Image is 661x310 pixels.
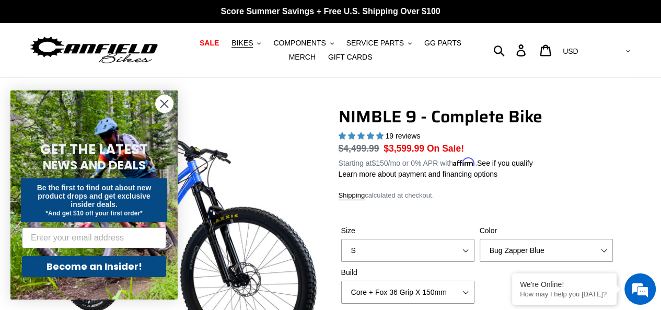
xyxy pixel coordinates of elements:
span: SALE [200,39,219,48]
button: SERVICE PARTS [341,36,417,50]
div: We're Online! [520,280,609,289]
button: BIKES [226,36,266,50]
span: Affirm [453,157,475,166]
span: GET THE LATEST [40,140,148,159]
a: MERCH [284,50,321,64]
span: SERVICE PARTS [346,39,404,48]
img: Canfield Bikes [29,34,159,67]
button: COMPONENTS [268,36,339,50]
button: Become an Insider! [22,256,166,277]
a: Shipping [339,191,365,200]
a: Learn more about payment and financing options [339,170,497,178]
a: GIFT CARDS [323,50,378,64]
a: GG PARTS [419,36,467,50]
span: On Sale! [427,142,464,155]
p: How may I help you today? [520,290,609,298]
span: COMPONENTS [273,39,326,48]
p: Starting at /mo or 0% APR with . [339,155,533,169]
label: Build [341,267,474,278]
span: BIKES [231,39,253,48]
a: SALE [194,36,224,50]
h1: NIMBLE 9 - Complete Bike [339,107,616,127]
button: Close dialog [155,95,173,113]
span: 19 reviews [385,132,420,140]
span: *And get $10 off your first order* [45,210,142,217]
span: GG PARTS [424,39,461,48]
span: $150 [372,159,388,167]
div: calculated at checkout. [339,190,616,201]
span: MERCH [289,53,316,62]
label: Size [341,225,474,236]
label: Color [480,225,613,236]
span: Be the first to find out about new product drops and get exclusive insider deals. [37,183,152,209]
a: See if you qualify - Learn more about Affirm Financing (opens in modal) [477,159,533,167]
span: 4.89 stars [339,132,386,140]
s: $4,499.99 [339,143,379,154]
span: GIFT CARDS [328,53,373,62]
span: NEWS AND DEALS [43,157,146,174]
input: Enter your email address [22,227,166,248]
span: $3,599.99 [384,143,424,154]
